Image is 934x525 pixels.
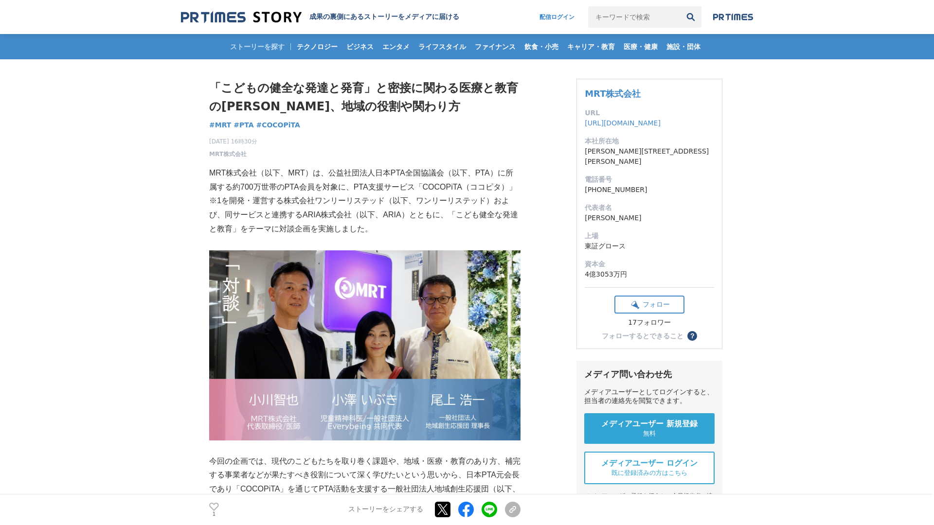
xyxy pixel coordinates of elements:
a: MRT株式会社 [209,150,247,158]
button: 検索 [680,6,701,28]
span: メディアユーザー 新規登録 [601,419,698,429]
span: 既に登録済みの方はこちら [611,469,687,477]
a: ビジネス [342,34,377,59]
span: キャリア・教育 [563,42,619,51]
span: ？ [689,332,696,339]
div: 17フォロワー [614,318,684,327]
a: ファイナンス [471,34,520,59]
dt: 資本金 [585,259,714,269]
span: 施設・団体 [663,42,704,51]
span: [DATE] 16時30分 [209,137,257,146]
dd: [PERSON_NAME] [585,213,714,223]
span: ビジネス [342,42,377,51]
img: 成果の裏側にあるストーリーをメディアに届ける [181,11,302,24]
dt: 上場 [585,231,714,241]
a: 飲食・小売 [521,34,562,59]
h2: 成果の裏側にあるストーリーをメディアに届ける [309,13,459,21]
span: ライフスタイル [414,42,470,51]
button: フォロー [614,296,684,314]
a: ライフスタイル [414,34,470,59]
button: ？ [687,331,697,341]
dt: 代表者名 [585,203,714,213]
p: MRT株式会社（以下、MRT）は、公益社団法人日本PTA全国協議会（以下、PTA）に所属する約700万世帯のPTA会員を対象に、PTA支援サービス「COCOPiTA（ココピタ）」※1を開発・運営... [209,166,521,236]
dd: 東証グロース [585,241,714,251]
dd: 4億3053万円 [585,269,714,280]
p: ストーリーをシェアする [348,506,423,514]
span: テクノロジー [293,42,341,51]
div: フォローするとできること [602,332,683,339]
dd: [PHONE_NUMBER] [585,185,714,195]
a: 成果の裏側にあるストーリーをメディアに届ける 成果の裏側にあるストーリーをメディアに届ける [181,11,459,24]
span: #PTA [233,121,253,129]
h1: 「こどもの健全な発達と発育」と密接に関わる医療と教育の[PERSON_NAME]、地域の役割や関わり方 [209,79,521,116]
a: エンタメ [378,34,413,59]
a: MRT株式会社 [585,88,641,99]
a: #MRT [209,120,231,130]
dt: 電話番号 [585,175,714,185]
img: prtimes [713,13,753,21]
span: 医療・健康 [620,42,662,51]
span: エンタメ [378,42,413,51]
span: 飲食・小売 [521,42,562,51]
span: 無料 [643,429,656,438]
dt: 本社所在地 [585,136,714,146]
dd: [PERSON_NAME][STREET_ADDRESS][PERSON_NAME] [585,146,714,167]
div: メディア問い合わせ先 [584,368,715,380]
a: 医療・健康 [620,34,662,59]
input: キーワードで検索 [588,6,680,28]
a: #COCOPiTA [256,120,300,130]
a: キャリア・教育 [563,34,619,59]
a: メディアユーザー 新規登録 無料 [584,413,715,444]
a: #PTA [233,120,253,130]
span: メディアユーザー ログイン [601,458,698,469]
span: ファイナンス [471,42,520,51]
a: [URL][DOMAIN_NAME] [585,119,661,127]
dt: URL [585,108,714,118]
a: テクノロジー [293,34,341,59]
a: 施設・団体 [663,34,704,59]
span: #MRT [209,121,231,129]
span: #COCOPiTA [256,121,300,129]
p: 1 [209,512,219,517]
div: メディアユーザーとしてログインすると、担当者の連絡先を閲覧できます。 [584,388,715,405]
a: 配信ログイン [530,6,584,28]
a: メディアユーザー ログイン 既に登録済みの方はこちら [584,452,715,484]
img: thumbnail_c016afb0-a3fc-11f0-9f5b-035ce1f67d4d.png [209,250,521,440]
